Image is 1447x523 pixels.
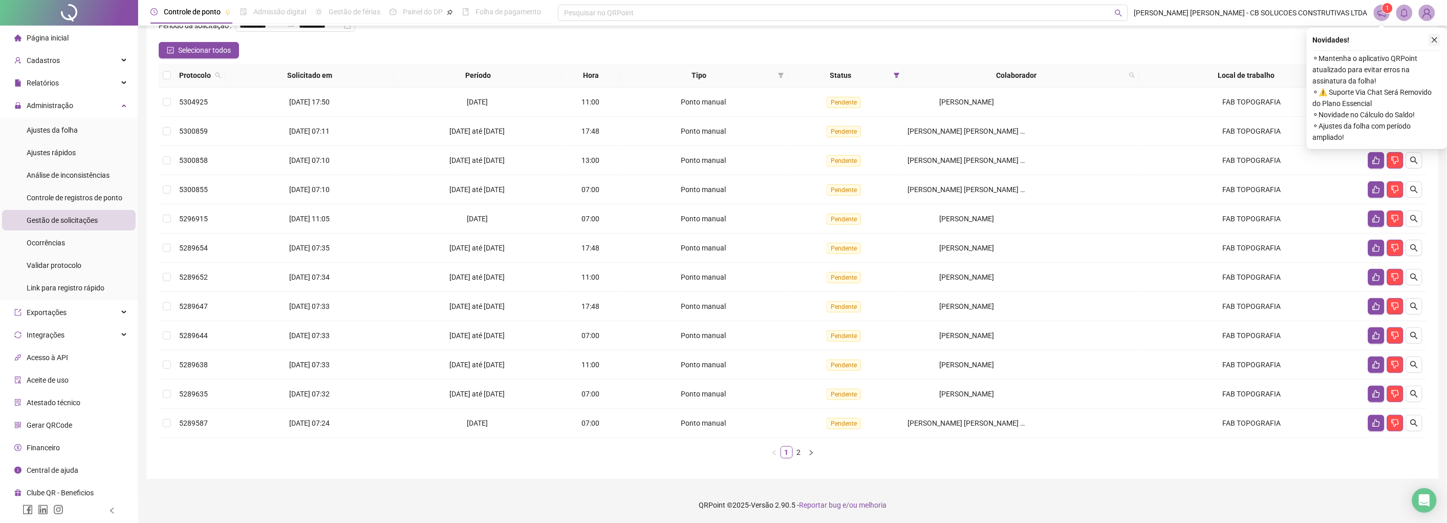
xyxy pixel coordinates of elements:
[1410,361,1418,369] span: search
[213,68,223,83] span: search
[827,389,861,400] span: Pendente
[581,215,599,223] span: 07:00
[768,446,781,458] li: Página anterior
[827,330,861,342] span: Pendente
[27,421,72,429] span: Gerar QRCode
[1143,70,1350,81] span: Local de trabalho
[164,8,221,16] span: Controle de ponto
[681,390,726,398] span: Ponto manual
[179,156,208,164] span: 5300858
[27,444,60,452] span: Financeiro
[827,301,861,312] span: Pendente
[179,185,208,194] span: 5300855
[287,22,295,30] span: swap-right
[290,390,330,398] span: [DATE] 07:32
[1313,87,1441,109] span: ⚬ ⚠️ Suporte Via Chat Será Removido do Plano Essencial
[1313,120,1441,143] span: ⚬ Ajustes da folha com período ampliado!
[1372,331,1380,340] span: like
[1139,321,1364,350] td: FAB TOPOGRAFIA
[403,8,443,16] span: Painel do DP
[1313,109,1441,120] span: ⚬ Novidade no Cálculo do Saldo!
[27,466,78,474] span: Central de ajuda
[27,308,67,317] span: Exportações
[179,70,211,81] span: Protocolo
[27,261,81,269] span: Validar protocolo
[27,376,69,384] span: Aceite de uso
[681,273,726,281] span: Ponto manual
[1134,7,1368,18] span: [PERSON_NAME] [PERSON_NAME] - CB SOLUCOES CONSTRUTIVAS LTDA
[808,450,814,456] span: right
[290,127,330,135] span: [DATE] 07:11
[38,505,48,515] span: linkedin
[290,215,330,223] span: [DATE] 11:05
[27,171,110,179] span: Análise de inconsistências
[939,361,994,369] span: [PERSON_NAME]
[792,70,889,81] span: Status
[1412,488,1437,513] div: Open Intercom Messenger
[827,97,861,108] span: Pendente
[390,8,397,15] span: dashboard
[681,361,726,369] span: Ponto manual
[450,390,505,398] span: [DATE] até [DATE]
[450,331,505,340] span: [DATE] até [DATE]
[624,70,774,81] span: Tipo
[1410,215,1418,223] span: search
[939,390,994,398] span: [PERSON_NAME]
[781,447,792,458] a: 1
[467,98,488,106] span: [DATE]
[1391,302,1399,310] span: dislike
[1391,215,1399,223] span: dislike
[450,361,505,369] span: [DATE] até [DATE]
[581,185,599,194] span: 07:00
[1372,361,1380,369] span: like
[476,8,541,16] span: Folha de pagamento
[751,501,773,509] span: Versão
[1139,175,1364,204] td: FAB TOPOGRAFIA
[450,185,505,194] span: [DATE] até [DATE]
[681,419,726,427] span: Ponto manual
[179,419,208,427] span: 5289587
[14,331,21,339] span: sync
[827,243,861,254] span: Pendente
[450,156,505,164] span: [DATE] até [DATE]
[27,239,65,247] span: Ocorrências
[1410,302,1418,310] span: search
[253,8,306,16] span: Admissão digital
[793,446,805,458] li: 2
[23,505,33,515] span: facebook
[14,399,21,406] span: solution
[768,446,781,458] button: left
[1372,302,1380,310] span: like
[581,302,599,310] span: 17:48
[167,47,174,54] span: check-square
[1139,263,1364,292] td: FAB TOPOGRAFIA
[581,156,599,164] span: 13:00
[1313,34,1350,46] span: Novidades !
[1419,5,1435,20] img: 82633
[179,273,208,281] span: 5289652
[1139,380,1364,409] td: FAB TOPOGRAFIA
[109,507,116,514] span: left
[681,215,726,223] span: Ponto manual
[1383,3,1393,13] sup: 1
[1139,350,1364,380] td: FAB TOPOGRAFIA
[681,185,726,194] span: Ponto manual
[14,444,21,451] span: dollar
[1127,68,1137,83] span: search
[939,244,994,252] span: [PERSON_NAME]
[1410,390,1418,398] span: search
[581,98,599,106] span: 11:00
[27,216,98,224] span: Gestão de solicitações
[581,390,599,398] span: 07:00
[1139,204,1364,234] td: FAB TOPOGRAFIA
[462,8,469,15] span: book
[827,214,861,225] span: Pendente
[1377,8,1387,17] span: notification
[939,302,994,310] span: [PERSON_NAME]
[27,331,64,339] span: Integrações
[290,419,330,427] span: [DATE] 07:24
[827,418,861,429] span: Pendente
[290,156,330,164] span: [DATE] 07:10
[179,244,208,252] span: 5289654
[240,8,247,15] span: file-done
